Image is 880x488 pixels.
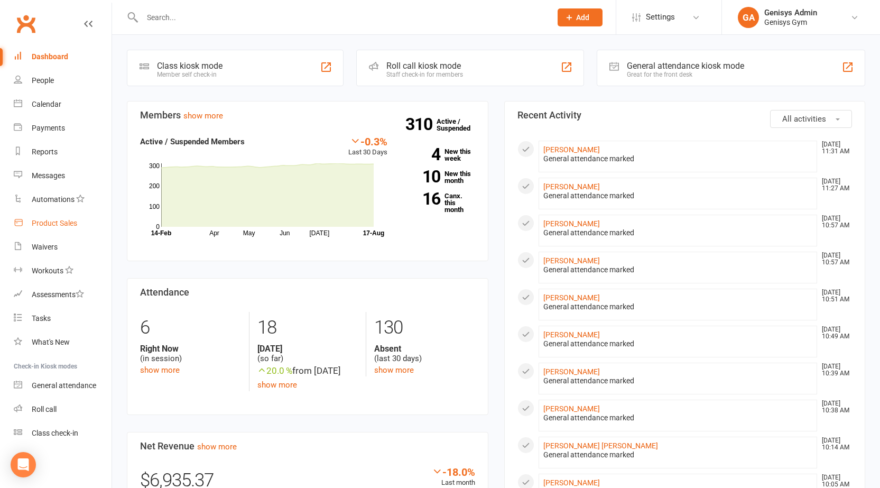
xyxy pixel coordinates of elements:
h3: Recent Activity [517,110,853,121]
div: General attendance marked [543,413,813,422]
div: Genisys Admin [764,8,817,17]
div: General attendance marked [543,154,813,163]
span: Settings [646,5,675,29]
input: Search... [139,10,544,25]
div: General attendance marked [543,265,813,274]
strong: 4 [403,146,440,162]
a: General attendance kiosk mode [14,374,112,398]
button: All activities [770,110,852,128]
div: People [32,76,54,85]
div: (last 30 days) [374,344,475,364]
div: Open Intercom Messenger [11,452,36,477]
time: [DATE] 10:14 AM [817,437,851,451]
div: -18.0% [432,466,475,477]
div: Great for the front desk [627,71,744,78]
a: show more [140,365,180,375]
div: Assessments [32,290,84,299]
time: [DATE] 10:49 AM [817,326,851,340]
div: General attendance [32,381,96,390]
a: Reports [14,140,112,164]
a: [PERSON_NAME] [543,256,600,265]
a: show more [183,111,223,121]
a: Tasks [14,307,112,330]
a: Roll call [14,398,112,421]
a: [PERSON_NAME] [543,145,600,154]
a: What's New [14,330,112,354]
a: [PERSON_NAME] [PERSON_NAME] [543,441,658,450]
div: from [DATE] [257,364,358,378]
a: [PERSON_NAME] [543,478,600,487]
div: (so far) [257,344,358,364]
h3: Attendance [140,287,475,298]
a: 10New this month [403,170,475,184]
span: All activities [782,114,826,124]
a: Messages [14,164,112,188]
div: Reports [32,148,58,156]
div: General attendance marked [543,339,813,348]
div: General attendance marked [543,302,813,311]
time: [DATE] 10:51 AM [817,289,851,303]
a: [PERSON_NAME] [543,182,600,191]
a: People [14,69,112,93]
div: -0.3% [348,135,387,147]
button: Add [558,8,603,26]
div: Calendar [32,100,61,108]
a: Automations [14,188,112,211]
strong: 16 [403,191,440,207]
div: Waivers [32,243,58,251]
span: Add [576,13,589,22]
a: Dashboard [14,45,112,69]
time: [DATE] 11:27 AM [817,178,851,192]
a: Payments [14,116,112,140]
a: 4New this week [403,148,475,162]
a: Class kiosk mode [14,421,112,445]
span: 20.0 % [257,365,292,376]
a: 310Active / Suspended [437,110,483,140]
strong: 10 [403,169,440,185]
div: Roll call kiosk mode [386,61,463,71]
div: What's New [32,338,70,346]
h3: Net Revenue [140,441,475,452]
a: [PERSON_NAME] [543,330,600,339]
a: show more [374,365,414,375]
div: General attendance marked [543,376,813,385]
a: show more [197,442,237,452]
div: GA [738,7,759,28]
div: General attendance marked [543,228,813,237]
a: Product Sales [14,211,112,235]
strong: Right Now [140,344,241,354]
div: Genisys Gym [764,17,817,27]
div: Dashboard [32,52,68,61]
time: [DATE] 10:05 AM [817,474,851,488]
div: 18 [257,312,358,344]
div: Tasks [32,314,51,323]
a: Workouts [14,259,112,283]
div: Product Sales [32,219,77,227]
strong: Absent [374,344,475,354]
h3: Members [140,110,475,121]
div: Class check-in [32,429,78,437]
div: Payments [32,124,65,132]
time: [DATE] 10:39 AM [817,363,851,377]
div: Class kiosk mode [157,61,223,71]
a: Assessments [14,283,112,307]
div: General attendance kiosk mode [627,61,744,71]
div: 130 [374,312,475,344]
div: Staff check-in for members [386,71,463,78]
div: Automations [32,195,75,204]
div: Last 30 Days [348,135,387,158]
time: [DATE] 11:31 AM [817,141,851,155]
strong: [DATE] [257,344,358,354]
div: Roll call [32,405,57,413]
a: show more [257,380,297,390]
a: Calendar [14,93,112,116]
a: [PERSON_NAME] [543,367,600,376]
div: (in session) [140,344,241,364]
time: [DATE] 10:57 AM [817,215,851,229]
div: Member self check-in [157,71,223,78]
time: [DATE] 10:57 AM [817,252,851,266]
a: Clubworx [13,11,39,37]
a: [PERSON_NAME] [543,219,600,228]
a: [PERSON_NAME] [543,404,600,413]
div: 6 [140,312,241,344]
